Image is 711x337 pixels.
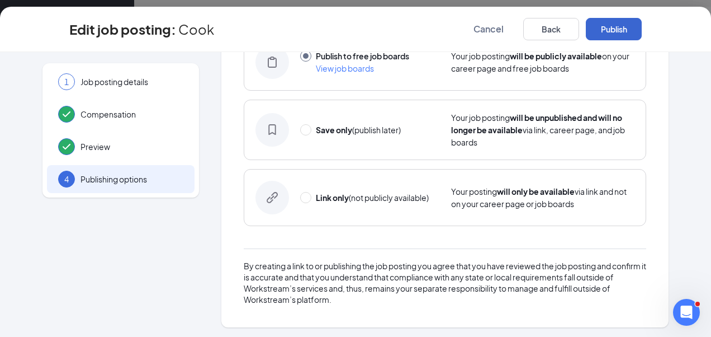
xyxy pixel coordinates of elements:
[586,18,642,40] button: Publish
[80,109,183,120] span: Compensation
[178,24,214,35] span: Cook
[80,141,183,152] span: Preview
[64,76,69,87] span: 1
[451,186,627,209] span: Your posting via link and not on your career page or job boards
[316,193,349,203] strong: Link only
[60,107,73,121] svg: Checkmark
[473,24,504,35] span: Cancel
[64,174,69,185] span: 4
[461,18,516,40] button: Cancel
[69,20,176,39] h3: Edit job posting:
[316,125,401,135] span: (publish later)
[316,125,352,135] strong: Save only
[267,192,278,203] svg: LinkOnlyIcon
[497,186,575,196] strong: will only be available
[523,18,579,40] button: Back
[451,113,625,147] span: Your job posting via link, career page, and job boards
[451,113,622,135] strong: will be unpublished and will no longer be available
[316,193,429,203] span: (not publicly available)
[80,76,183,87] span: Job posting details
[510,51,602,61] strong: will be publicly available
[80,174,183,185] span: Publishing options
[244,260,646,305] div: By creating a link to or publishing the job posting you agree that you have reviewed the job post...
[673,299,700,326] iframe: Intercom live chat
[316,63,374,73] span: View job boards
[267,57,278,68] svg: BoardIcon
[60,140,73,153] svg: Checkmark
[316,51,409,61] span: Publish to free job boards
[267,124,278,135] svg: SaveOnlyIcon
